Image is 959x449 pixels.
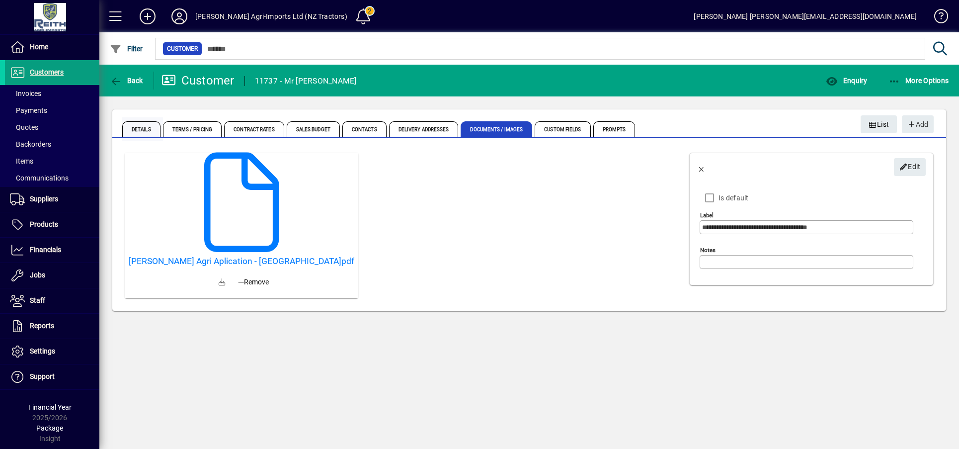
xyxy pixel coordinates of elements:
[690,155,714,179] button: Back
[10,157,33,165] span: Items
[110,45,143,53] span: Filter
[10,106,47,114] span: Payments
[342,121,387,137] span: Contacts
[30,372,55,380] span: Support
[899,159,921,175] span: Edit
[234,273,273,291] button: Remove
[894,158,926,176] button: Edit
[30,43,48,51] span: Home
[30,347,55,355] span: Settings
[5,339,99,364] a: Settings
[5,263,99,288] a: Jobs
[107,72,146,90] button: Back
[461,121,532,137] span: Documents / Images
[5,153,99,170] a: Items
[163,121,222,137] span: Terms / Pricing
[238,277,269,287] span: Remove
[5,314,99,339] a: Reports
[132,7,163,25] button: Add
[10,90,41,97] span: Invoices
[5,187,99,212] a: Suppliers
[5,102,99,119] a: Payments
[167,44,198,54] span: Customer
[30,68,64,76] span: Customers
[902,115,934,133] button: Add
[927,2,947,34] a: Knowledge Base
[129,256,354,267] a: [PERSON_NAME] Agri Aplication - [GEOGRAPHIC_DATA]pdf
[99,72,154,90] app-page-header-button: Back
[195,8,347,24] div: [PERSON_NAME] Agri-Imports Ltd (NZ Tractors)
[287,121,340,137] span: Sales Budget
[5,35,99,60] a: Home
[30,220,58,228] span: Products
[861,115,897,133] button: List
[30,296,45,304] span: Staff
[30,195,58,203] span: Suppliers
[823,72,870,90] button: Enquiry
[255,73,357,89] div: 11737 - Mr [PERSON_NAME]
[888,77,949,85] span: More Options
[107,40,146,58] button: Filter
[110,77,143,85] span: Back
[10,174,69,182] span: Communications
[10,123,38,131] span: Quotes
[700,212,714,219] mat-label: Label
[210,270,234,294] a: Download
[5,85,99,102] a: Invoices
[163,7,195,25] button: Profile
[5,238,99,263] a: Financials
[122,121,160,137] span: Details
[593,121,636,137] span: Prompts
[5,288,99,313] a: Staff
[700,247,716,254] mat-label: Notes
[224,121,284,137] span: Contract Rates
[389,121,459,137] span: Delivery Addresses
[36,424,63,432] span: Package
[28,403,72,411] span: Financial Year
[5,136,99,153] a: Backorders
[30,271,45,279] span: Jobs
[535,121,590,137] span: Custom Fields
[161,73,235,89] div: Customer
[907,116,928,133] span: Add
[886,72,952,90] button: More Options
[30,322,54,330] span: Reports
[869,116,889,133] span: List
[30,246,61,254] span: Financials
[10,140,51,148] span: Backorders
[5,212,99,237] a: Products
[5,364,99,389] a: Support
[826,77,867,85] span: Enquiry
[5,170,99,186] a: Communications
[694,8,917,24] div: [PERSON_NAME] [PERSON_NAME][EMAIL_ADDRESS][DOMAIN_NAME]
[5,119,99,136] a: Quotes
